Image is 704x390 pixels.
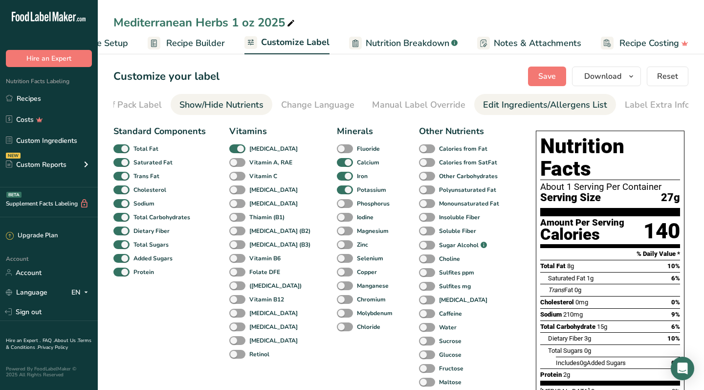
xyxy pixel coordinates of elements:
[249,254,281,263] b: Vitamin B6
[667,335,680,342] span: 10%
[71,286,92,298] div: EN
[563,311,583,318] span: 210mg
[548,286,573,294] span: Fat
[249,185,298,194] b: [MEDICAL_DATA]
[249,227,310,235] b: [MEDICAL_DATA] (B2)
[349,32,458,54] a: Nutrition Breakdown
[439,227,476,235] b: Soluble Fiber
[572,67,641,86] button: Download
[439,268,474,277] b: Sulfites ppm
[439,350,462,359] b: Glucose
[574,286,581,294] span: 0g
[439,337,462,345] b: Sucrose
[83,98,162,112] div: Front of Pack Label
[249,158,292,167] b: Vitamin A, RAE
[357,185,386,194] b: Potassium
[647,67,688,86] button: Reset
[357,172,368,181] b: Iron
[625,98,690,112] div: Label Extra Info
[357,309,393,318] b: Molybdenum
[548,286,564,294] i: Trans
[75,37,128,50] span: Recipe Setup
[357,268,377,276] b: Copper
[540,262,566,270] span: Total Fat
[548,335,583,342] span: Dietary Fiber
[584,70,621,82] span: Download
[477,32,581,54] a: Notes & Attachments
[671,298,680,306] span: 0%
[249,240,310,249] b: [MEDICAL_DATA] (B3)
[357,144,380,153] b: Fluoride
[540,218,624,228] div: Amount Per Serving
[6,366,92,378] div: Powered By FoodLabelMaker © 2025 All Rights Reserved
[439,213,480,222] b: Insoluble Fiber
[357,254,383,263] b: Selenium
[6,284,47,301] a: Language
[584,335,591,342] span: 3g
[6,50,92,67] button: Hire an Expert
[556,359,626,367] span: Includes Added Sugars
[601,32,688,54] a: Recipe Costing
[38,344,68,351] a: Privacy Policy
[657,70,678,82] span: Reset
[6,337,41,344] a: Hire an Expert .
[671,323,680,330] span: 6%
[249,336,298,345] b: [MEDICAL_DATA]
[540,371,562,378] span: Protein
[113,125,206,138] div: Standard Components
[667,262,680,270] span: 10%
[179,98,264,112] div: Show/Hide Nutrients
[439,158,497,167] b: Calories from SatFat
[133,158,173,167] b: Saturated Fat
[439,309,462,318] b: Caffeine
[538,70,556,82] span: Save
[133,268,154,276] b: Protein
[540,248,680,260] section: % Daily Value *
[439,378,462,387] b: Maltose
[372,98,465,112] div: Manual Label Override
[133,227,170,235] b: Dietary Fiber
[133,144,158,153] b: Total Fat
[249,172,277,181] b: Vitamin C
[113,69,220,85] h1: Customize your label
[54,337,78,344] a: About Us .
[671,311,680,318] span: 9%
[43,337,54,344] a: FAQ .
[671,357,694,380] div: Open Intercom Messenger
[281,98,354,112] div: Change Language
[357,199,390,208] b: Phosphorus
[133,240,169,249] b: Total Sugars
[6,231,58,241] div: Upgrade Plan
[249,199,298,208] b: [MEDICAL_DATA]
[6,192,22,198] div: BETA
[619,37,679,50] span: Recipe Costing
[133,254,173,263] b: Added Sugars
[439,254,460,263] b: Choline
[540,298,574,306] span: Cholesterol
[439,199,499,208] b: Monounsaturated Fat
[439,144,487,153] b: Calories from Fat
[439,364,463,373] b: Fructose
[563,371,570,378] span: 2g
[166,37,225,50] span: Recipe Builder
[357,322,380,331] b: Chloride
[357,240,368,249] b: Zinc
[244,31,330,55] a: Customize Label
[567,262,574,270] span: 8g
[540,311,562,318] span: Sodium
[439,241,479,250] b: Sugar Alcohol
[133,172,159,181] b: Trans Fat
[249,268,280,276] b: Folate DFE
[540,135,680,180] h1: Nutrition Facts
[133,199,154,208] b: Sodium
[540,182,680,192] div: About 1 Serving Per Container
[439,282,471,291] b: Sulfites mg
[337,125,396,138] div: Minerals
[357,281,389,290] b: Manganese
[249,144,298,153] b: [MEDICAL_DATA]
[6,153,21,159] div: NEW
[528,67,566,86] button: Save
[357,227,389,235] b: Magnesium
[548,275,585,282] span: Saturated Fat
[133,185,166,194] b: Cholesterol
